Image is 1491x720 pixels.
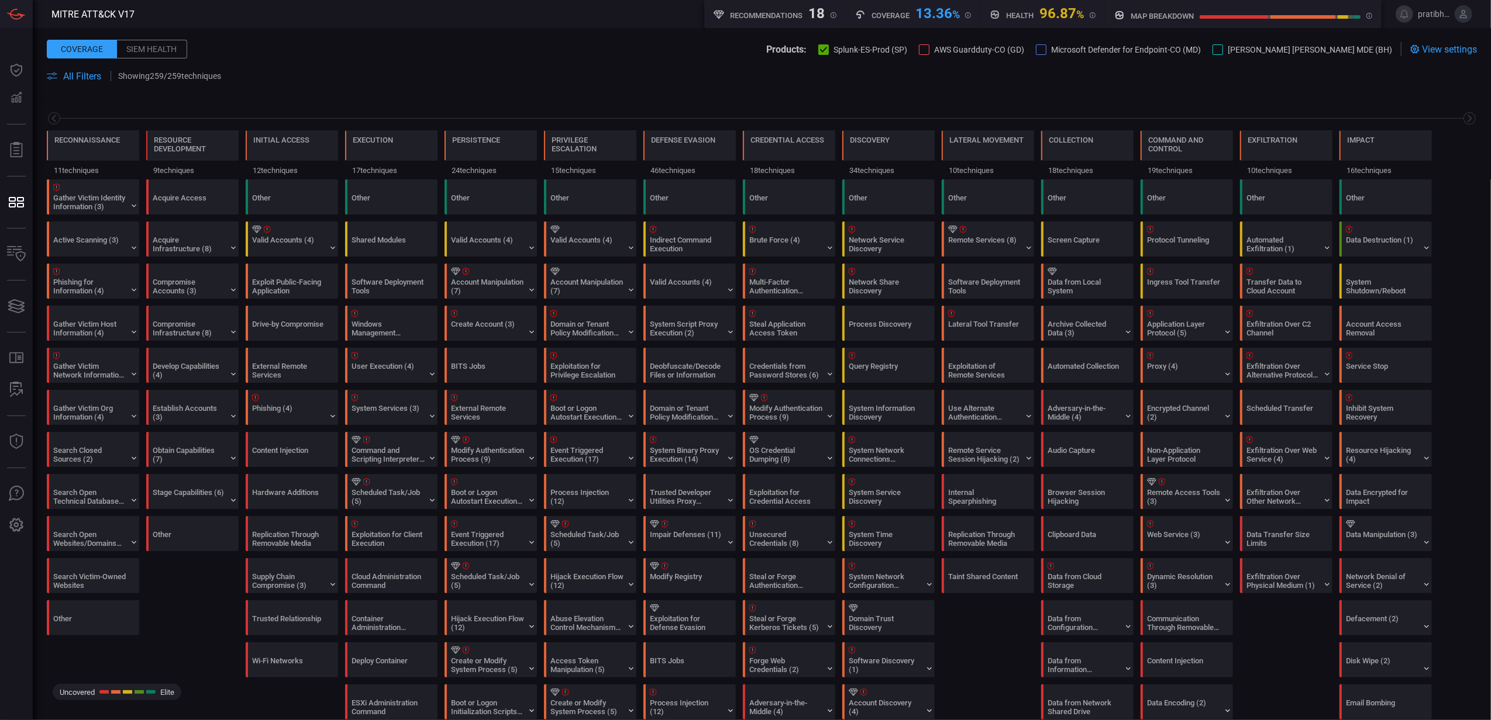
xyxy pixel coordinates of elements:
[643,516,736,551] div: T1562: Impair Defenses
[743,264,835,299] div: T1621: Multi-Factor Authentication Request Generation
[1141,221,1233,257] div: T1572: Protocol Tunneling
[1141,684,1233,719] div: T1132: Data Encoding (Not covered)
[2,292,30,320] button: Cards
[47,600,139,635] div: Other (Not covered)
[643,348,736,383] div: T1140: Deobfuscate/Decode Files or Information
[47,40,117,58] div: Coverage
[451,320,524,337] div: Create Account (3)
[146,474,239,509] div: T1608: Stage Capabilities (Not covered)
[550,193,624,211] div: Other
[1141,558,1233,593] div: T1568: Dynamic Resolution
[1246,193,1320,211] div: Other
[834,45,907,54] span: Splunk-ES-Prod (SP)
[1340,221,1432,257] div: T1485: Data Destruction
[544,600,636,635] div: T1548: Abuse Elevation Control Mechanism
[1240,390,1332,425] div: T1029: Scheduled Transfer
[1340,600,1432,635] div: T1491: Defacement (Not covered)
[345,558,438,593] div: T1651: Cloud Administration Command (Not covered)
[1240,558,1332,593] div: T1052: Exfiltration Over Physical Medium (Not covered)
[445,390,537,425] div: T1133: External Remote Services
[942,130,1034,179] div: TA0008: Lateral Movement
[1041,558,1134,593] div: T1530: Data from Cloud Storage
[1340,684,1432,719] div: T1667: Email Bombing (Not covered)
[544,558,636,593] div: T1574: Hijack Execution Flow
[544,516,636,551] div: T1053: Scheduled Task/Job
[1240,130,1332,179] div: TA0010: Exfiltration
[842,161,935,179] div: 34 techniques
[1240,474,1332,509] div: T1011: Exfiltration Over Other Network Medium
[544,432,636,467] div: T1546: Event Triggered Execution
[849,278,922,295] div: Network Share Discovery
[808,5,825,19] div: 18
[1048,193,1121,211] div: Other
[146,348,239,383] div: T1587: Develop Capabilities (Not covered)
[246,221,338,257] div: T1078: Valid Accounts
[451,278,524,295] div: Account Manipulation (7)
[743,179,835,214] div: Other
[749,236,822,253] div: Brute Force (4)
[1228,45,1392,54] span: [PERSON_NAME] [PERSON_NAME] MDE (BH)
[54,136,120,144] div: Reconnaissance
[118,71,221,81] p: Showing 259 / 259 techniques
[1422,44,1477,55] span: View settings
[743,642,835,677] div: T1606: Forge Web Credentials
[1340,306,1432,341] div: T1531: Account Access Removal
[1240,161,1332,179] div: 10 techniques
[743,516,835,551] div: T1552: Unsecured Credentials
[743,474,835,509] div: T1212: Exploitation for Credential Access
[47,432,139,467] div: T1597: Search Closed Sources (Not covered)
[942,179,1034,214] div: Other
[345,684,438,719] div: T1675: ESXi Administration Command (Not covered)
[1418,9,1450,19] span: pratibha.hottigimath
[345,264,438,299] div: T1072: Software Deployment Tools
[47,474,139,509] div: T1596: Search Open Technical Databases (Not covered)
[842,432,935,467] div: T1049: System Network Connections Discovery
[643,642,736,677] div: T1197: BITS Jobs
[345,221,438,257] div: T1129: Shared Modules
[1141,390,1233,425] div: T1573: Encrypted Channel
[942,264,1034,299] div: T1072: Software Deployment Tools
[2,136,30,164] button: Reports
[47,264,139,299] div: T1598: Phishing for Information
[2,240,30,268] button: Inventory
[345,474,438,509] div: T1053: Scheduled Task/Job
[1041,600,1134,635] div: T1602: Data from Configuration Repository (Not covered)
[650,320,723,337] div: System Script Proxy Execution (2)
[353,136,393,144] div: Execution
[345,390,438,425] div: T1569: System Services
[544,161,636,179] div: 15 techniques
[1340,474,1432,509] div: T1486: Data Encrypted for Impact
[1041,642,1134,677] div: T1213: Data from Information Repositories
[743,558,835,593] div: T1649: Steal or Forge Authentication Certificates
[1041,474,1134,509] div: T1185: Browser Session Hijacking (Not covered)
[47,558,139,593] div: T1594: Search Victim-Owned Websites (Not covered)
[146,179,239,214] div: T1650: Acquire Access (Not covered)
[544,642,636,677] div: T1134: Access Token Manipulation
[743,684,835,719] div: T1557: Adversary-in-the-Middle
[1148,136,1225,153] div: Command and Control
[1346,278,1419,295] div: System Shutdown/Reboot
[246,558,338,593] div: T1195: Supply Chain Compromise (Not covered)
[146,432,239,467] div: T1588: Obtain Capabilities
[743,161,835,179] div: 18 techniques
[1346,236,1419,253] div: Data Destruction (1)
[1041,179,1134,214] div: Other
[743,306,835,341] div: T1528: Steal Application Access Token
[1141,179,1233,214] div: Other
[942,390,1034,425] div: T1550: Use Alternate Authentication Material
[550,320,624,337] div: Domain or Tenant Policy Modification (2)
[1340,130,1432,179] div: TA0040: Impact
[1340,558,1432,593] div: T1498: Network Denial of Service
[117,40,187,58] div: Siem Health
[146,390,239,425] div: T1585: Establish Accounts (Not covered)
[1131,12,1194,20] h5: map breakdown
[1141,161,1233,179] div: 19 techniques
[1036,43,1201,55] button: Microsoft Defender for Endpoint-CO (MD)
[352,193,425,211] div: Other
[246,130,338,179] div: TA0001: Initial Access
[842,558,935,593] div: T1016: System Network Configuration Discovery
[743,130,835,179] div: TA0006: Credential Access
[1141,348,1233,383] div: T1090: Proxy
[146,264,239,299] div: T1586: Compromise Accounts (Not covered)
[252,236,325,253] div: Valid Accounts (4)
